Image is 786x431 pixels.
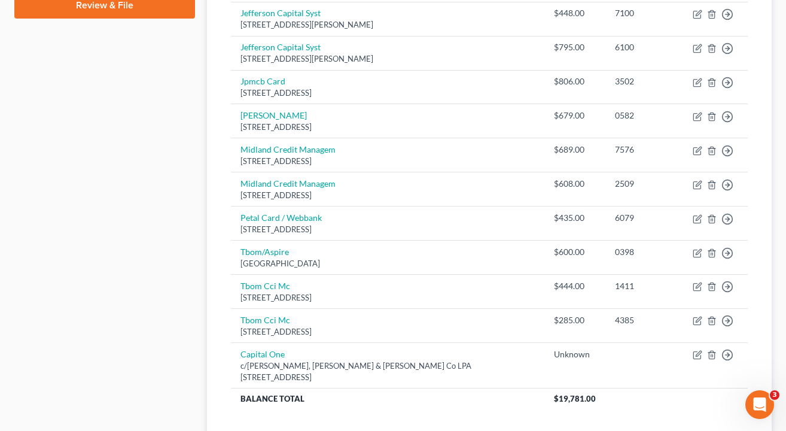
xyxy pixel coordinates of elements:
[615,314,674,326] div: 4385
[240,53,535,65] div: [STREET_ADDRESS][PERSON_NAME]
[240,292,535,303] div: [STREET_ADDRESS]
[240,224,535,235] div: [STREET_ADDRESS]
[554,110,596,122] div: $679.00
[240,110,307,120] a: [PERSON_NAME]
[240,281,290,291] a: Tbom Cci Mc
[554,75,596,87] div: $806.00
[240,87,535,99] div: [STREET_ADDRESS]
[240,156,535,167] div: [STREET_ADDRESS]
[770,390,779,400] span: 3
[240,360,535,383] div: c/[PERSON_NAME], [PERSON_NAME] & [PERSON_NAME] Co LPA [STREET_ADDRESS]
[240,190,535,201] div: [STREET_ADDRESS]
[554,280,596,292] div: $444.00
[240,349,285,359] a: Capital One
[240,8,321,18] a: Jefferson Capital Syst
[240,122,535,133] div: [STREET_ADDRESS]
[240,144,336,154] a: Midland Credit Managem
[240,315,290,325] a: Tbom Cci Mc
[240,178,336,189] a: Midland Credit Managem
[615,144,674,156] div: 7576
[554,212,596,224] div: $435.00
[554,41,596,53] div: $795.00
[240,42,321,52] a: Jefferson Capital Syst
[240,19,535,31] div: [STREET_ADDRESS][PERSON_NAME]
[615,246,674,258] div: 0398
[240,258,535,269] div: [GEOGRAPHIC_DATA]
[615,41,674,53] div: 6100
[554,246,596,258] div: $600.00
[240,76,285,86] a: Jpmcb Card
[745,390,774,419] iframe: Intercom live chat
[615,7,674,19] div: 7100
[554,7,596,19] div: $448.00
[554,178,596,190] div: $608.00
[554,348,596,360] div: Unknown
[615,110,674,122] div: 0582
[231,388,545,409] th: Balance Total
[615,178,674,190] div: 2509
[554,314,596,326] div: $285.00
[240,247,289,257] a: Tbom/Aspire
[554,394,596,403] span: $19,781.00
[240,326,535,338] div: [STREET_ADDRESS]
[615,280,674,292] div: 1411
[615,212,674,224] div: 6079
[615,75,674,87] div: 3502
[240,213,322,223] a: Petal Card / Webbank
[554,144,596,156] div: $689.00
